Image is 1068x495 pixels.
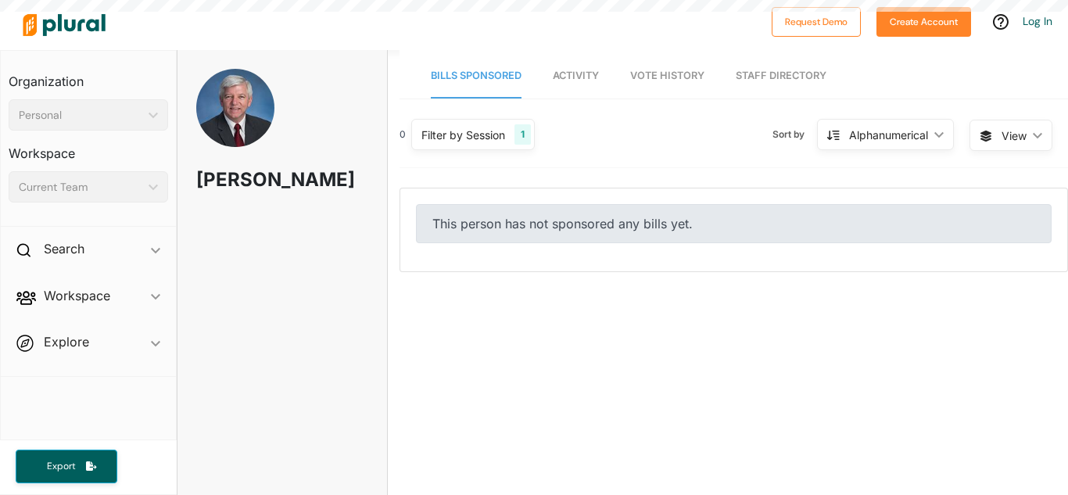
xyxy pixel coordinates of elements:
a: Bills Sponsored [431,54,521,99]
span: Sort by [772,127,817,142]
a: Vote History [630,54,704,99]
button: Export [16,450,117,483]
h1: [PERSON_NAME] [196,156,299,203]
img: Headshot of Kevin Cahill [196,69,274,185]
button: Create Account [876,7,971,37]
a: Activity [553,54,599,99]
button: Request Demo [772,7,861,37]
div: 1 [514,124,531,145]
span: Bills Sponsored [431,70,521,81]
span: Export [36,460,86,473]
div: Current Team [19,179,142,195]
a: Log In [1023,14,1052,28]
div: Personal [19,107,142,124]
div: This person has not sponsored any bills yet. [416,204,1052,243]
a: Create Account [876,13,971,29]
h3: Workspace [9,131,168,165]
div: Filter by Session [421,127,505,143]
h2: Search [44,240,84,257]
a: Staff Directory [736,54,826,99]
a: Request Demo [772,13,861,29]
div: Alphanumerical [849,127,928,143]
span: View [1002,127,1027,144]
h3: Organization [9,59,168,93]
div: 0 [400,127,406,142]
span: Activity [553,70,599,81]
span: Vote History [630,70,704,81]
